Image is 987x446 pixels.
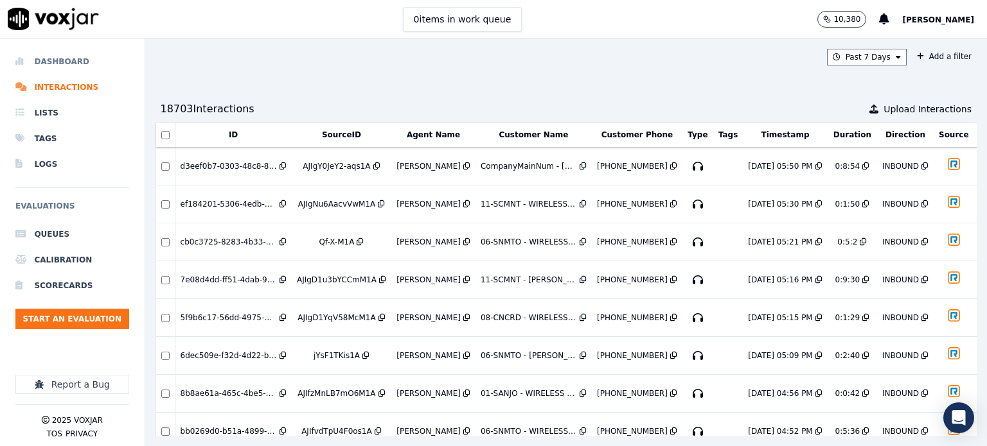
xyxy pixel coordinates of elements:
div: INBOUND [882,426,919,436]
img: RINGCENTRAL_OFFICE_icon [943,191,965,213]
div: 11-SCMNT - WIRELESS CALLER [481,199,577,209]
div: 0:1:50 [835,199,860,209]
div: [DATE] 04:52 PM [748,426,812,436]
button: Upload Interactions [869,103,972,116]
img: RINGCENTRAL_OFFICE_icon [943,418,965,440]
a: Interactions [15,74,129,100]
div: 06-SNMTO - WIRELESS CALLER [481,426,577,436]
div: 08-CNCRD - WIRELESS CALLER [481,313,577,323]
button: 10,380 [817,11,879,28]
img: RINGCENTRAL_OFFICE_icon [943,266,965,289]
div: [PERSON_NAME] [396,350,461,361]
div: [PHONE_NUMBER] [597,388,668,399]
button: Agent Name [407,130,460,140]
button: Start an Evaluation [15,309,129,329]
div: [PERSON_NAME] [396,313,461,323]
div: bb0269d0-b51a-4899-a180-c4726a7c0389 [181,426,277,436]
p: 2025 Voxjar [52,415,103,425]
button: Timestamp [761,130,810,140]
button: Customer Name [499,130,568,140]
button: Duration [833,130,871,140]
button: [PERSON_NAME] [902,12,987,27]
div: d3eef0b7-0303-48c8-84fc-0cdafe18e093 [181,161,277,171]
div: 11-SCMNT - [PERSON_NAME] [481,275,577,285]
div: AJIfzMnLB7mO6M1A [298,388,375,399]
div: jYsF1TKis1A [314,350,360,361]
button: Tags [718,130,738,140]
div: [PERSON_NAME] [396,161,461,171]
div: [PHONE_NUMBER] [597,275,668,285]
div: AJIgD1YqV58McM1A [298,313,375,323]
a: Dashboard [15,49,129,74]
div: 6dec509e-f32d-4d22-b4be-0bca79e92e4b [181,350,277,361]
div: [PHONE_NUMBER] [597,199,668,209]
div: 8b8ae61a-465c-4be5-97b2-3e9b99cdad7e [181,388,277,399]
div: [PERSON_NAME] [396,199,461,209]
div: Open Intercom Messenger [943,402,974,433]
div: 0:2:40 [835,350,860,361]
div: [PERSON_NAME] [396,426,461,436]
img: RINGCENTRAL_OFFICE_icon [943,228,965,251]
div: [PHONE_NUMBER] [597,237,668,247]
div: AJIgNu6AacvVwM1A [298,199,376,209]
div: 06-SNMTO - [PERSON_NAME] [481,350,577,361]
img: RINGCENTRAL_OFFICE_icon [943,342,965,365]
div: 0:8:54 [835,161,860,171]
a: Calibration [15,247,129,273]
img: RINGCENTRAL_OFFICE_icon [943,380,965,402]
div: 18703 Interaction s [161,101,254,117]
div: INBOUND [882,350,919,361]
div: 0:0:42 [835,388,860,399]
div: [DATE] 05:50 PM [748,161,812,171]
button: Add a filter [912,49,977,64]
div: [PERSON_NAME] [396,388,461,399]
a: Queues [15,221,129,247]
div: CompanyMainNum - [GEOGRAPHIC_DATA] [GEOGRAPHIC_DATA] [481,161,577,171]
div: 01-SANJO - WIRELESS CALLER [481,388,577,399]
button: TOS [47,429,62,439]
div: 5f9b6c17-56dd-4975-b118-a62f8d8d3df3 [181,313,277,323]
div: [DATE] 05:21 PM [748,237,812,247]
div: [DATE] 05:30 PM [748,199,812,209]
a: Scorecards [15,273,129,298]
div: INBOUND [882,275,919,285]
a: Tags [15,126,129,151]
button: Report a Bug [15,375,129,394]
div: 06-SNMTO - WIRELESS CALLER [481,237,577,247]
span: [PERSON_NAME] [902,15,974,24]
div: 0:1:29 [835,313,860,323]
div: [PHONE_NUMBER] [597,426,668,436]
div: INBOUND [882,388,919,399]
p: 10,380 [833,14,860,24]
button: 10,380 [817,11,866,28]
a: Logs [15,151,129,177]
div: 7e08d4dd-ff51-4dab-97ae-5c2997b80c80 [181,275,277,285]
button: Direction [885,130,925,140]
div: 0:5:2 [837,237,857,247]
div: AJIgD1u3bYCCmM1A [297,275,377,285]
div: ef184201-5306-4edb-b92a-b42af7a449f4 [181,199,277,209]
div: AJIgY0JeY2-aqs1A [303,161,370,171]
div: 0:9:30 [835,275,860,285]
div: [PHONE_NUMBER] [597,161,668,171]
a: Lists [15,100,129,126]
div: INBOUND [882,237,919,247]
div: INBOUND [882,161,919,171]
div: INBOUND [882,313,919,323]
div: [PERSON_NAME] [396,275,461,285]
div: [DATE] 05:15 PM [748,313,812,323]
div: Qf-X-M1A [319,237,354,247]
div: cb0c3725-8283-4b33-9eff-abe4ba7a3127 [181,237,277,247]
button: Type [688,130,707,140]
div: INBOUND [882,199,919,209]
button: ID [229,130,238,140]
button: 0items in work queue [403,7,522,31]
span: Upload Interactions [884,103,972,116]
